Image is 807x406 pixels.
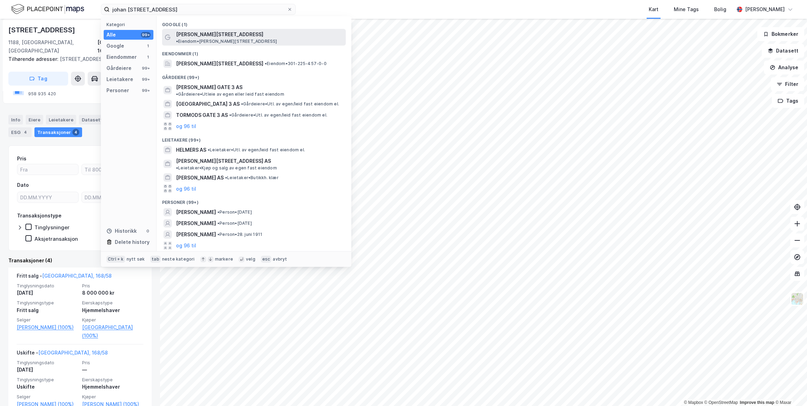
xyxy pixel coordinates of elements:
div: Gårdeiere [106,64,131,72]
a: Mapbox [684,400,703,405]
div: Leietakere [46,115,76,125]
span: Kjøper [82,394,143,400]
div: — [82,366,143,374]
span: Tinglysningsdato [17,283,78,289]
a: Improve this map [740,400,774,405]
div: Gårdeiere (99+) [157,69,351,82]
span: HELMERS AS [176,146,206,154]
div: 0 [145,228,151,234]
button: Datasett [762,44,804,58]
div: avbryt [273,256,287,262]
div: 1 [145,43,151,49]
div: Fritt salg - [17,272,112,283]
span: Gårdeiere • Utl. av egen/leid fast eiendom el. [229,112,327,118]
button: Filter [771,77,804,91]
button: Bokmerker [757,27,804,41]
div: [STREET_ADDRESS] [8,55,146,63]
div: Google (1) [157,16,351,29]
span: Selger [17,394,78,400]
span: • [265,61,267,66]
span: TORMODS GATE 3 AS [176,111,228,119]
span: Person • [DATE] [217,221,252,226]
div: Fritt salg [17,306,78,315]
div: Historikk [106,227,137,235]
div: Kategori [106,22,153,27]
div: Kart [649,5,658,14]
span: [PERSON_NAME] AS [176,174,224,182]
div: Transaksjoner (4) [8,256,152,265]
span: Gårdeiere • Utl. av egen/leid fast eiendom el. [241,101,339,107]
span: Eierskapstype [82,377,143,383]
button: Analyse [764,61,804,74]
div: Eiendommer (1) [157,46,351,58]
div: Tinglysninger [34,224,70,231]
a: OpenStreetMap [704,400,738,405]
img: logo.f888ab2527a4732fd821a326f86c7f29.svg [11,3,84,15]
div: Uskifte - [17,349,108,360]
div: Bolig [714,5,726,14]
div: Leietakere (99+) [157,132,351,144]
span: Tinglysningstype [17,300,78,306]
span: [PERSON_NAME] [176,219,216,228]
span: Leietaker • Butikkh. klær [225,175,279,181]
div: [PERSON_NAME] [745,5,785,14]
button: og 96 til [176,184,196,193]
div: markere [215,256,233,262]
div: ESG [8,127,32,137]
span: Tinglysningsdato [17,360,78,366]
input: DD.MM.YYYY [17,192,78,202]
div: 99+ [141,32,151,38]
div: 1 [145,54,151,60]
span: Pris [82,283,143,289]
div: 4 [72,129,79,136]
span: • [241,101,243,106]
div: Mine Tags [674,5,699,14]
img: Z [791,292,804,305]
div: Transaksjonstype [17,212,62,220]
a: [GEOGRAPHIC_DATA], 168/58 [42,273,112,279]
div: Transaksjoner [34,127,82,137]
button: og 96 til [176,241,196,250]
span: [PERSON_NAME] [176,208,216,216]
span: Tinglysningstype [17,377,78,383]
input: Fra [17,164,78,175]
span: [GEOGRAPHIC_DATA] 3 AS [176,100,240,108]
span: [PERSON_NAME] GATE 3 AS [176,83,242,91]
div: Eiere [26,115,43,125]
div: 8 000 000 kr [82,289,143,297]
span: • [229,112,231,118]
span: [PERSON_NAME][STREET_ADDRESS] [176,59,263,68]
span: [PERSON_NAME][STREET_ADDRESS] AS [176,157,271,165]
div: esc [261,256,272,263]
div: 99+ [141,77,151,82]
span: • [217,209,219,215]
div: Ctrl + k [106,256,125,263]
span: • [225,175,227,180]
div: [DATE] [17,366,78,374]
input: Søk på adresse, matrikkel, gårdeiere, leietakere eller personer [110,4,287,15]
span: Tilhørende adresser: [8,56,60,62]
div: 4 [22,129,29,136]
span: • [217,232,219,237]
div: Leietakere [106,75,133,83]
div: neste kategori [162,256,195,262]
button: Tag [8,72,68,86]
div: [STREET_ADDRESS] [8,24,77,35]
div: [DATE] [17,289,78,297]
a: [GEOGRAPHIC_DATA] (100%) [82,323,143,340]
div: Alle [106,31,116,39]
span: Eiendom • [PERSON_NAME][STREET_ADDRESS] [176,39,277,44]
span: [PERSON_NAME][STREET_ADDRESS] [176,30,263,39]
span: Eierskapstype [82,300,143,306]
div: Eiendommer [106,53,137,61]
div: tab [150,256,161,263]
span: Pris [82,360,143,366]
div: Hjemmelshaver [82,383,143,391]
button: Tags [772,94,804,108]
div: Personer (99+) [157,194,351,207]
a: [PERSON_NAME] (100%) [17,323,78,332]
div: 958 935 420 [28,91,56,97]
div: velg [246,256,255,262]
div: Hjemmelshaver [82,306,143,315]
div: Uskifte [17,383,78,391]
